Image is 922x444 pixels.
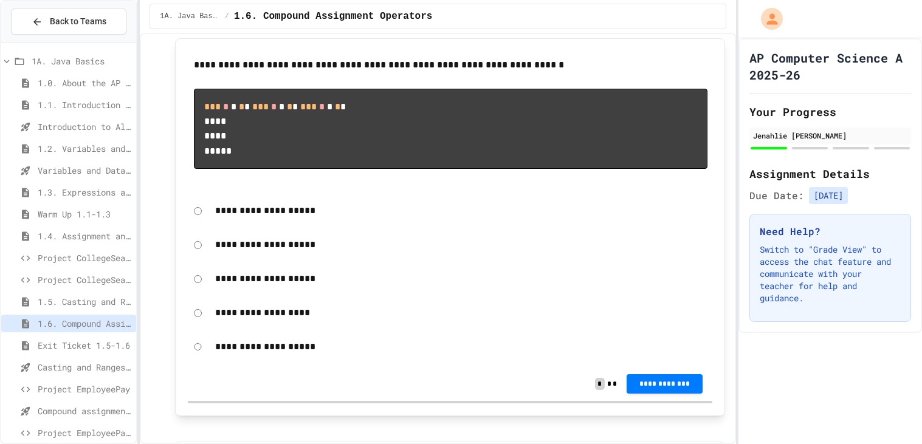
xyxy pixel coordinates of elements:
span: 1.2. Variables and Data Types [38,142,131,155]
button: Back to Teams [11,9,126,35]
h2: Assignment Details [749,165,911,182]
span: 1A. Java Basics [32,55,131,67]
span: Project EmployeePay [38,383,131,395]
span: Project EmployeePay (File Input) [38,426,131,439]
span: Project CollegeSearch (File Input) [38,273,131,286]
span: 1.6. Compound Assignment Operators [38,317,131,330]
h1: AP Computer Science A 2025-26 [749,49,911,83]
div: My Account [748,5,786,33]
span: Introduction to Algorithms, Programming, and Compilers [38,120,131,133]
span: 1.0. About the AP CSA Exam [38,77,131,89]
span: Casting and Ranges of variables - Quiz [38,361,131,374]
span: / [225,12,229,21]
h2: Your Progress [749,103,911,120]
span: Exit Ticket 1.5-1.6 [38,339,131,352]
span: Compound assignment operators - Quiz [38,405,131,417]
span: 1A. Java Basics [160,12,219,21]
h3: Need Help? [760,224,901,239]
span: Back to Teams [50,15,106,28]
div: Jenahlie [PERSON_NAME] [753,130,907,141]
span: 1.1. Introduction to Algorithms, Programming, and Compilers [38,98,131,111]
span: Due Date: [749,188,804,203]
span: 1.3. Expressions and Output [38,186,131,199]
span: [DATE] [809,187,848,204]
span: Variables and Data Types - Quiz [38,164,131,177]
span: Warm Up 1.1-1.3 [38,208,131,220]
span: 1.6. Compound Assignment Operators [234,9,432,24]
p: Switch to "Grade View" to access the chat feature and communicate with your teacher for help and ... [760,244,901,304]
span: 1.5. Casting and Ranges of Values [38,295,131,308]
span: 1.4. Assignment and Input [38,230,131,242]
span: Project CollegeSearch [38,251,131,264]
